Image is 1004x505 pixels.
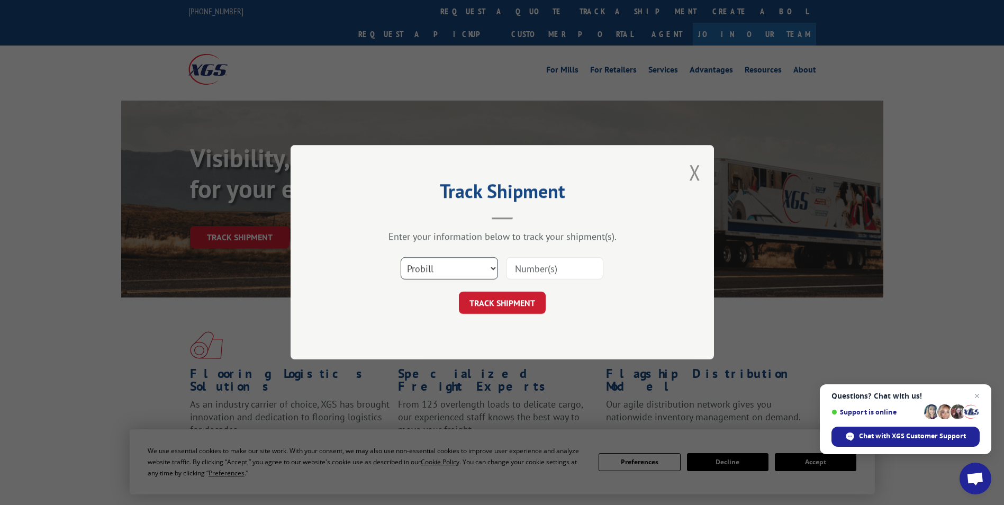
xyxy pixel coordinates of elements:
[506,258,603,280] input: Number(s)
[831,408,920,416] span: Support is online
[689,158,701,186] button: Close modal
[343,231,661,243] div: Enter your information below to track your shipment(s).
[859,431,966,441] span: Chat with XGS Customer Support
[831,392,980,400] span: Questions? Chat with us!
[343,184,661,204] h2: Track Shipment
[960,463,991,494] a: Open chat
[459,292,546,314] button: TRACK SHIPMENT
[831,427,980,447] span: Chat with XGS Customer Support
